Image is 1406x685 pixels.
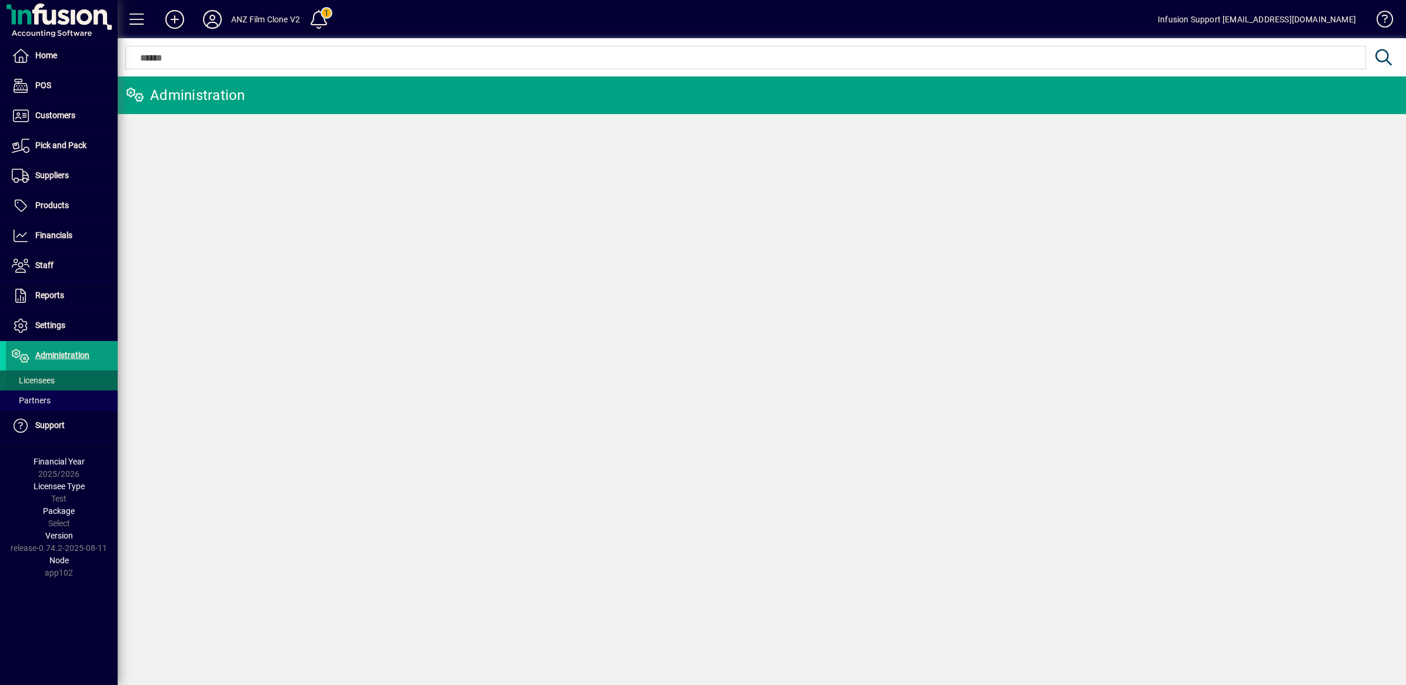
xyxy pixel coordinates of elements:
a: Suppliers [6,161,118,191]
span: Pick and Pack [35,141,86,150]
span: Licensees [12,376,55,385]
a: Settings [6,311,118,340]
div: Infusion Support [EMAIL_ADDRESS][DOMAIN_NAME] [1158,10,1356,29]
span: Settings [35,320,65,330]
div: ANZ Film Clone V2 [231,10,300,29]
span: Partners [12,396,51,405]
span: Version [45,531,73,540]
span: Support [35,420,65,430]
a: Pick and Pack [6,131,118,161]
span: Financials [35,230,72,240]
span: Home [35,51,57,60]
span: Financial Year [34,457,85,466]
a: Staff [6,251,118,280]
div: Administration [126,86,245,105]
span: Customers [35,111,75,120]
a: Financials [6,221,118,250]
a: Customers [6,101,118,131]
span: Staff [35,260,54,270]
span: Package [43,506,75,516]
a: Support [6,411,118,440]
a: Home [6,41,118,71]
span: Reports [35,290,64,300]
a: POS [6,71,118,101]
span: Products [35,201,69,210]
a: Reports [6,281,118,310]
a: Products [6,191,118,220]
span: POS [35,81,51,90]
span: Node [49,556,69,565]
a: Partners [6,390,118,410]
button: Profile [194,9,231,30]
a: Knowledge Base [1368,2,1391,41]
button: Add [156,9,194,30]
span: Administration [35,350,89,360]
span: Licensee Type [34,482,85,491]
a: Licensees [6,370,118,390]
span: Suppliers [35,171,69,180]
